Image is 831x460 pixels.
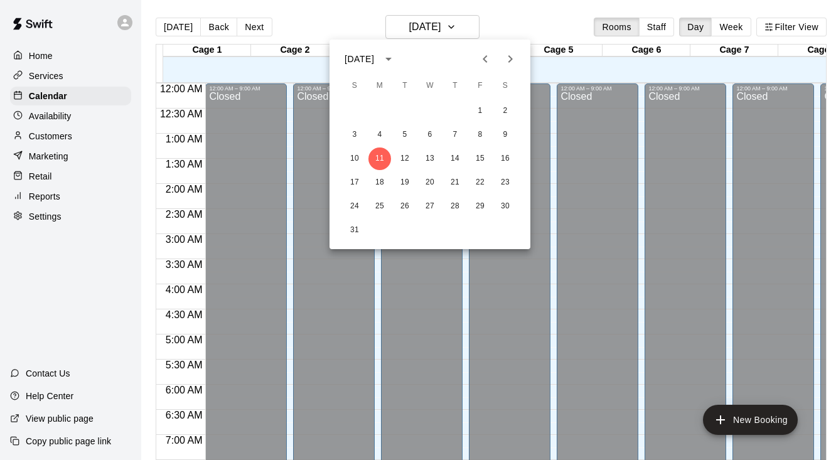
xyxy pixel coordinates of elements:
span: Wednesday [419,73,441,99]
button: 24 [343,195,366,218]
span: Sunday [343,73,366,99]
button: 28 [444,195,466,218]
button: 14 [444,147,466,170]
button: 27 [419,195,441,218]
div: [DATE] [345,53,374,66]
button: 7 [444,124,466,146]
button: 2 [494,100,517,122]
button: 16 [494,147,517,170]
button: 20 [419,171,441,194]
button: 12 [394,147,416,170]
button: 5 [394,124,416,146]
button: 6 [419,124,441,146]
button: 1 [469,100,491,122]
button: 31 [343,219,366,242]
button: calendar view is open, switch to year view [378,48,399,70]
span: Thursday [444,73,466,99]
button: 15 [469,147,491,170]
button: 10 [343,147,366,170]
button: 30 [494,195,517,218]
button: 13 [419,147,441,170]
button: 8 [469,124,491,146]
button: Previous month [473,46,498,72]
button: 23 [494,171,517,194]
span: Monday [368,73,391,99]
button: 9 [494,124,517,146]
button: 17 [343,171,366,194]
button: 21 [444,171,466,194]
span: Friday [469,73,491,99]
button: 22 [469,171,491,194]
button: 26 [394,195,416,218]
button: 18 [368,171,391,194]
button: 3 [343,124,366,146]
span: Tuesday [394,73,416,99]
button: 25 [368,195,391,218]
button: Next month [498,46,523,72]
button: 29 [469,195,491,218]
button: 4 [368,124,391,146]
button: 19 [394,171,416,194]
span: Saturday [494,73,517,99]
button: 11 [368,147,391,170]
